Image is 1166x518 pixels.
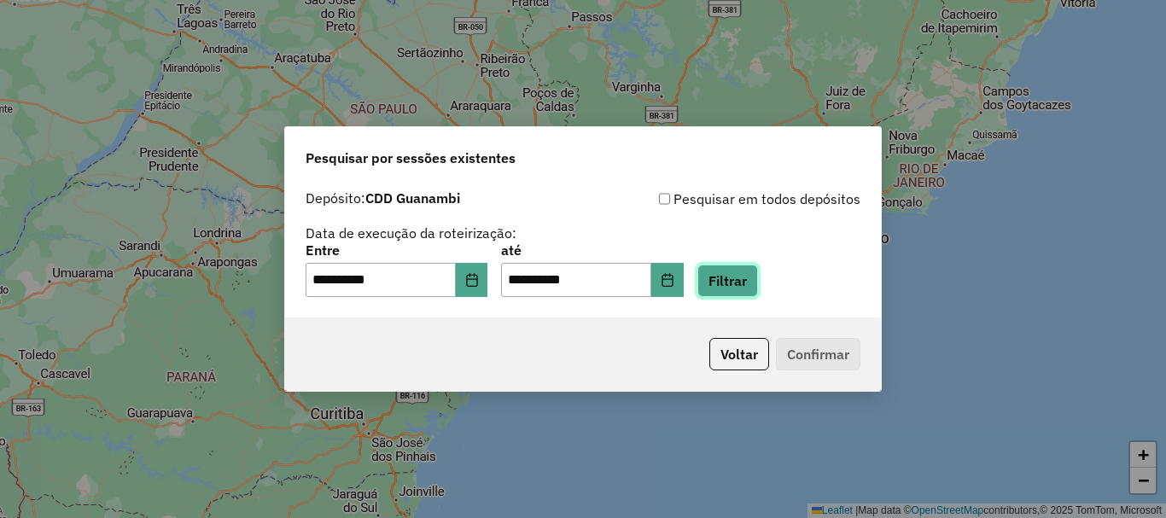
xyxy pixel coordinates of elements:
[306,223,516,243] label: Data de execução da roteirização:
[501,240,683,260] label: até
[583,189,860,209] div: Pesquisar em todos depósitos
[697,265,758,297] button: Filtrar
[709,338,769,370] button: Voltar
[306,148,516,168] span: Pesquisar por sessões existentes
[456,263,488,297] button: Choose Date
[651,263,684,297] button: Choose Date
[306,240,487,260] label: Entre
[306,188,460,208] label: Depósito:
[365,189,460,207] strong: CDD Guanambi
